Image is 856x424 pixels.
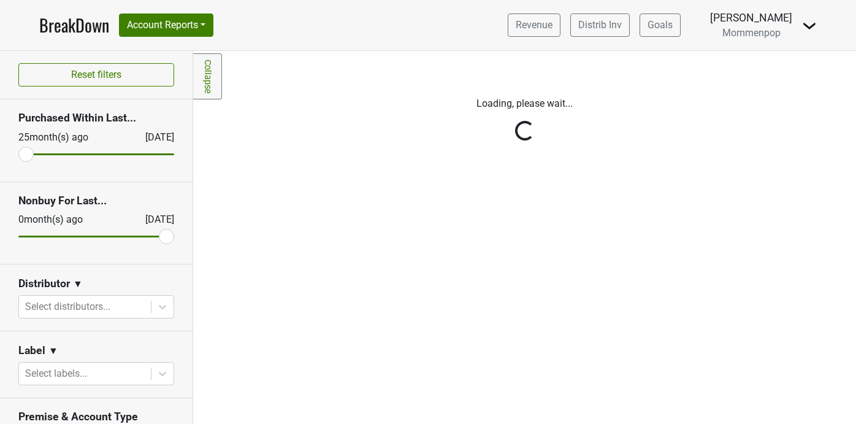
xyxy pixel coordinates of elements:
[119,13,213,37] button: Account Reports
[802,18,817,33] img: Dropdown Menu
[722,27,781,39] span: Mommenpop
[193,53,222,99] a: Collapse
[570,13,630,37] a: Distrib Inv
[202,96,847,111] p: Loading, please wait...
[508,13,560,37] a: Revenue
[710,10,792,26] div: [PERSON_NAME]
[640,13,681,37] a: Goals
[39,12,109,38] a: BreakDown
